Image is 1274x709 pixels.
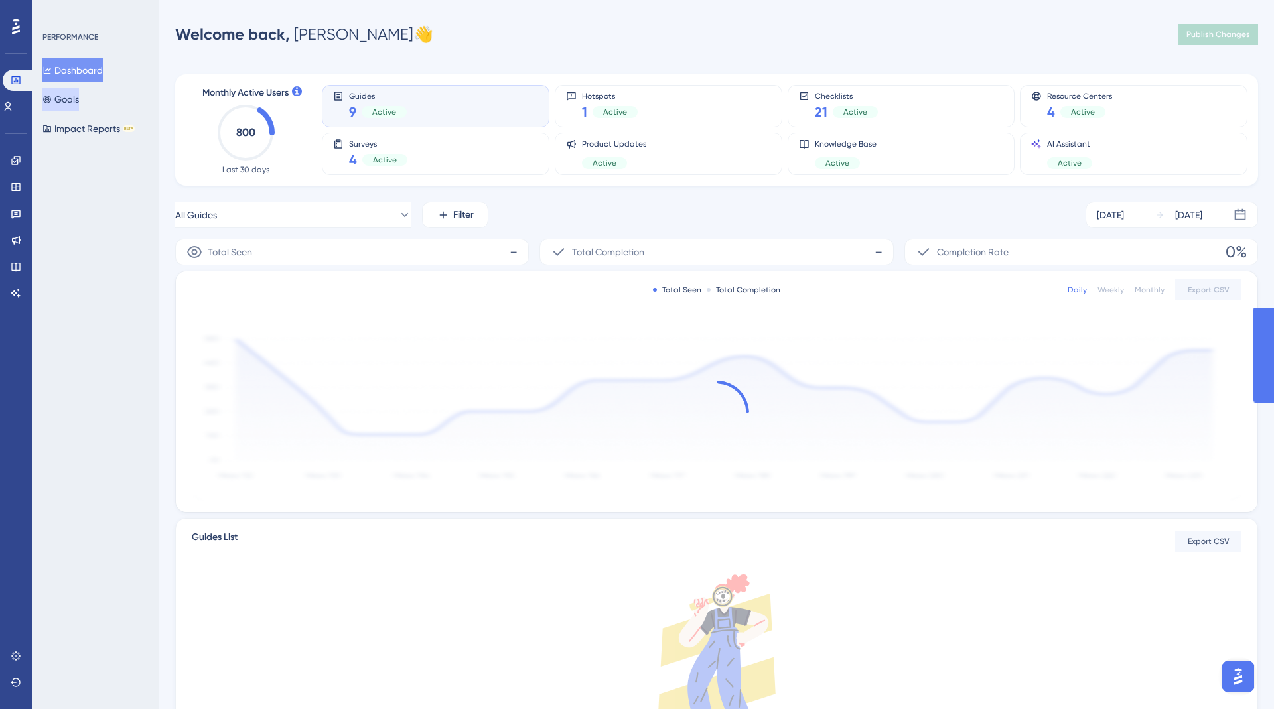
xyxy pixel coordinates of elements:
[1226,241,1247,263] span: 0%
[593,158,616,168] span: Active
[42,117,135,141] button: Impact ReportsBETA
[1188,536,1230,547] span: Export CSV
[653,285,701,295] div: Total Seen
[1178,24,1258,45] button: Publish Changes
[175,207,217,223] span: All Guides
[236,126,255,139] text: 800
[1186,29,1250,40] span: Publish Changes
[175,202,411,228] button: All Guides
[422,202,488,228] button: Filter
[1188,285,1230,295] span: Export CSV
[582,139,646,149] span: Product Updates
[453,207,474,223] span: Filter
[572,244,644,260] span: Total Completion
[349,151,357,169] span: 4
[815,91,878,100] span: Checklists
[208,244,252,260] span: Total Seen
[1071,107,1095,117] span: Active
[582,103,587,121] span: 1
[582,91,638,100] span: Hotspots
[937,244,1009,260] span: Completion Rate
[222,164,269,175] span: Last 30 days
[1047,91,1112,100] span: Resource Centers
[815,103,827,121] span: 21
[1047,139,1092,149] span: AI Assistant
[1135,285,1165,295] div: Monthly
[1175,531,1241,552] button: Export CSV
[123,125,135,132] div: BETA
[825,158,849,168] span: Active
[42,88,79,111] button: Goals
[192,529,238,553] span: Guides List
[42,32,98,42] div: PERFORMANCE
[1175,207,1202,223] div: [DATE]
[372,107,396,117] span: Active
[843,107,867,117] span: Active
[1097,285,1124,295] div: Weekly
[202,85,289,101] span: Monthly Active Users
[875,241,883,263] span: -
[1068,285,1087,295] div: Daily
[603,107,627,117] span: Active
[175,25,290,44] span: Welcome back,
[815,139,877,149] span: Knowledge Base
[1218,657,1258,696] iframe: UserGuiding AI Assistant Launcher
[707,285,780,295] div: Total Completion
[349,103,356,121] span: 9
[349,139,407,148] span: Surveys
[373,155,397,165] span: Active
[1047,103,1055,121] span: 4
[1097,207,1124,223] div: [DATE]
[510,241,518,263] span: -
[1058,158,1082,168] span: Active
[175,24,433,45] div: [PERSON_NAME] 👋
[1175,279,1241,300] button: Export CSV
[42,58,103,82] button: Dashboard
[349,91,407,100] span: Guides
